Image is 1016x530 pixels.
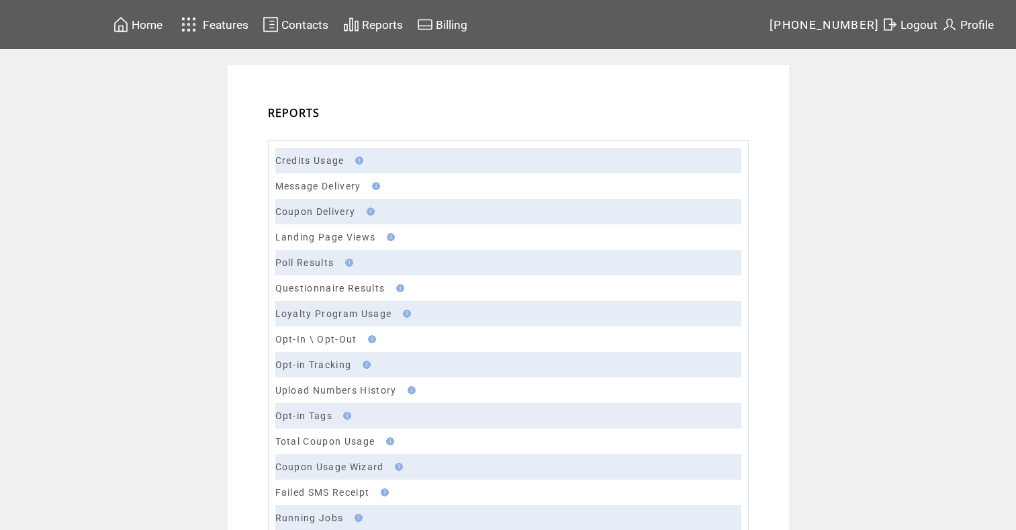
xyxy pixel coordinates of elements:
img: profile.svg [941,16,958,33]
img: help.gif [351,157,363,165]
img: help.gif [382,437,394,445]
a: Billing [415,14,469,35]
a: Loyalty Program Usage [275,308,392,319]
a: Message Delivery [275,181,361,191]
a: Total Coupon Usage [275,436,375,447]
a: Questionnaire Results [275,283,385,294]
img: help.gif [404,386,416,394]
img: help.gif [339,412,351,420]
img: help.gif [392,284,404,292]
img: help.gif [341,259,353,267]
span: Billing [436,18,467,32]
a: Home [111,14,165,35]
a: Coupon Delivery [275,206,356,217]
img: exit.svg [882,16,898,33]
img: help.gif [391,463,403,471]
span: [PHONE_NUMBER] [770,18,880,32]
a: Logout [880,14,939,35]
a: Features [175,11,251,38]
img: help.gif [399,310,411,318]
img: chart.svg [343,16,359,33]
img: help.gif [363,208,375,216]
a: Landing Page Views [275,232,376,242]
img: help.gif [368,182,380,190]
img: help.gif [359,361,371,369]
span: Reports [362,18,403,32]
img: help.gif [377,488,389,496]
a: Credits Usage [275,155,344,166]
span: Profile [960,18,994,32]
a: Opt-in Tags [275,410,333,421]
img: help.gif [383,233,395,241]
img: help.gif [351,514,363,522]
a: Profile [939,14,996,35]
img: creidtcard.svg [417,16,433,33]
span: Logout [900,18,937,32]
span: Contacts [281,18,328,32]
a: Running Jobs [275,513,344,523]
span: Home [132,18,163,32]
a: Contacts [261,14,330,35]
a: Reports [341,14,405,35]
a: Poll Results [275,257,334,268]
a: Opt-in Tracking [275,359,352,370]
img: help.gif [364,335,376,343]
span: Features [203,18,248,32]
img: contacts.svg [263,16,279,33]
a: Failed SMS Receipt [275,487,370,498]
a: Opt-In \ Opt-Out [275,334,357,345]
a: Upload Numbers History [275,385,397,396]
img: features.svg [177,13,201,36]
img: home.svg [113,16,129,33]
a: Coupon Usage Wizard [275,461,384,472]
span: REPORTS [268,105,320,120]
